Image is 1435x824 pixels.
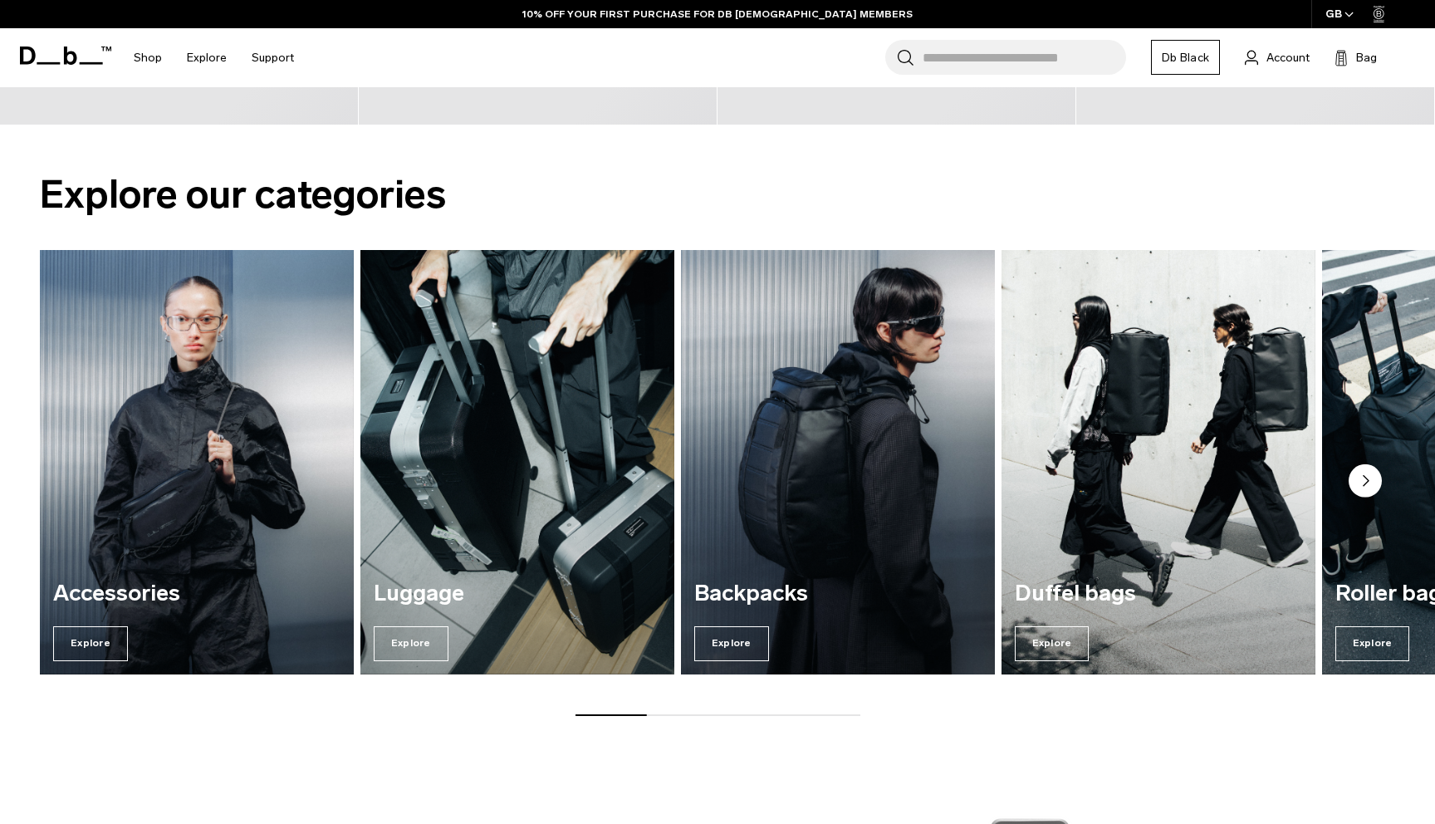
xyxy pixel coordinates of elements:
[187,28,227,87] a: Explore
[360,250,674,674] div: 2 / 7
[1002,250,1315,674] div: 4 / 7
[1245,47,1310,67] a: Account
[1335,626,1410,661] span: Explore
[1349,464,1382,501] button: Next slide
[252,28,294,87] a: Support
[1151,40,1220,75] a: Db Black
[1266,49,1310,66] span: Account
[1356,49,1377,66] span: Bag
[374,626,448,661] span: Explore
[681,250,995,674] a: Backpacks Explore
[1002,250,1315,674] a: Duffel bags Explore
[40,250,354,674] a: Accessories Explore
[360,250,674,674] a: Luggage Explore
[1015,626,1090,661] span: Explore
[522,7,913,22] a: 10% OFF YOUR FIRST PURCHASE FOR DB [DEMOGRAPHIC_DATA] MEMBERS
[134,28,162,87] a: Shop
[694,581,982,606] h3: Backpacks
[1335,47,1377,67] button: Bag
[694,626,769,661] span: Explore
[40,250,354,674] div: 1 / 7
[40,165,1395,224] h2: Explore our categories
[374,581,661,606] h3: Luggage
[53,626,128,661] span: Explore
[53,581,340,606] h3: Accessories
[1015,581,1302,606] h3: Duffel bags
[121,28,306,87] nav: Main Navigation
[681,250,995,674] div: 3 / 7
